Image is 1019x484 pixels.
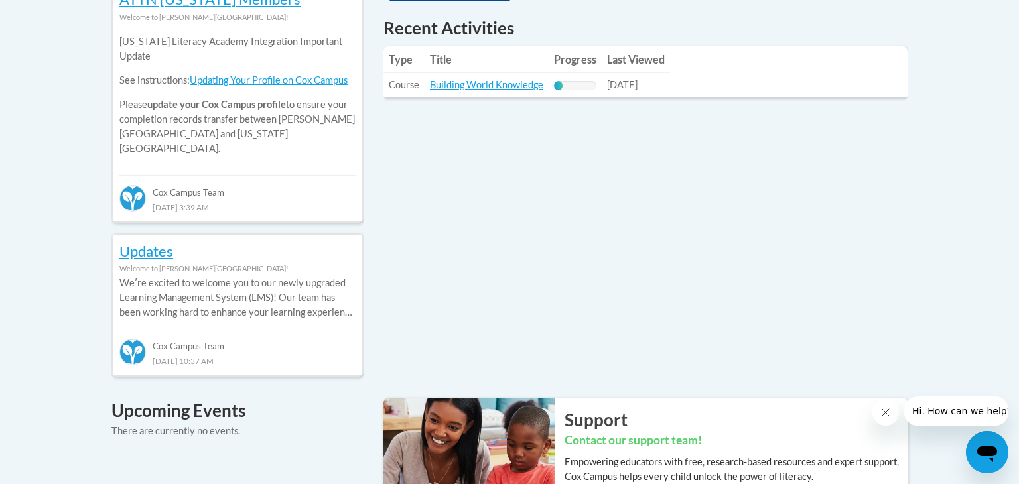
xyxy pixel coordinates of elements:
h3: Contact our support team! [565,432,908,449]
div: Welcome to [PERSON_NAME][GEOGRAPHIC_DATA]! [119,261,356,276]
div: [DATE] 10:37 AM [119,353,356,368]
img: Cox Campus Team [119,339,146,365]
div: [DATE] 3:39 AM [119,200,356,214]
h4: Upcoming Events [111,398,364,424]
a: Updates [119,242,173,260]
div: Welcome to [PERSON_NAME][GEOGRAPHIC_DATA]! [119,10,356,25]
p: Empowering educators with free, research-based resources and expert support, Cox Campus helps eve... [565,455,908,484]
div: Please to ensure your completion records transfer between [PERSON_NAME][GEOGRAPHIC_DATA] and [US_... [119,25,356,166]
div: Progress, % [554,81,563,90]
span: Hi. How can we help? [8,9,107,20]
iframe: Close message [872,399,899,426]
th: Last Viewed [602,46,670,73]
th: Progress [549,46,602,73]
th: Type [383,46,425,73]
span: There are currently no events. [111,425,240,436]
iframe: Message from company [904,396,1008,426]
img: Cox Campus Team [119,185,146,212]
p: Weʹre excited to welcome you to our newly upgraded Learning Management System (LMS)! Our team has... [119,276,356,320]
span: Course [389,79,419,90]
h2: Support [565,408,908,432]
div: Cox Campus Team [119,175,356,199]
a: Updating Your Profile on Cox Campus [190,74,348,86]
b: update your Cox Campus profile [147,99,286,110]
th: Title [425,46,549,73]
iframe: Button to launch messaging window [966,431,1008,473]
span: [DATE] [607,79,638,90]
a: Building World Knowledge [430,79,543,90]
p: See instructions: [119,73,356,88]
h1: Recent Activities [383,16,908,40]
p: [US_STATE] Literacy Academy Integration Important Update [119,34,356,64]
div: Cox Campus Team [119,330,356,353]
